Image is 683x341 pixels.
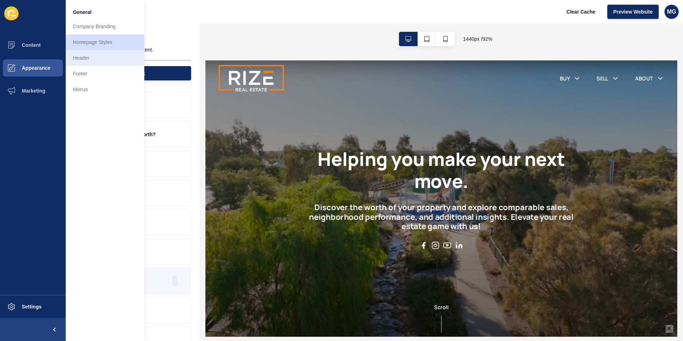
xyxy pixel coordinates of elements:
[607,5,659,19] button: Preview Website
[66,50,144,66] a: Header
[108,95,406,143] h1: Helping you make your next move.
[66,19,144,34] a: Company Branding
[66,81,144,97] a: Menus
[613,8,653,15] span: Preview Website
[3,265,512,297] div: Scroll
[463,35,493,43] span: 1440 px / 92 %
[66,66,144,81] a: Footer
[667,8,676,15] span: MG
[108,155,406,186] h2: Discover the worth of your property and explore comparable sales, neighborhood performance, and a...
[560,5,602,19] button: Clear Cache
[73,9,91,16] span: General
[14,4,86,36] img: Company logo
[468,15,488,24] a: ABOUT
[387,15,397,24] a: BUY
[567,8,595,15] span: Clear Cache
[427,15,439,24] a: SELL
[66,34,144,50] a: Homepage Styles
